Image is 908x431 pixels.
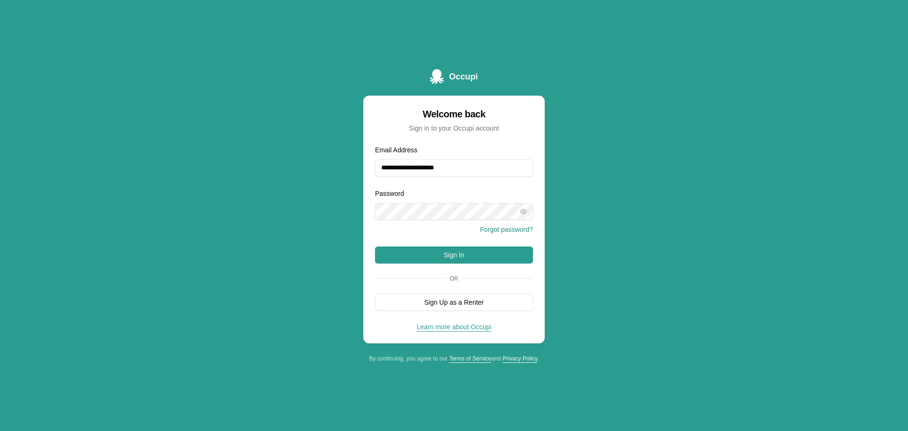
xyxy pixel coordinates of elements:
[449,355,491,362] a: Terms of Service
[449,70,478,83] span: Occupi
[375,294,533,311] button: Sign Up as a Renter
[375,190,404,197] label: Password
[417,323,491,331] a: Learn more about Occupi
[480,225,533,234] button: Forgot password?
[375,146,417,154] label: Email Address
[502,355,537,362] a: Privacy Policy
[375,246,533,264] button: Sign In
[375,123,533,133] div: Sign in to your Occupi account
[430,69,478,84] a: Occupi
[446,275,462,282] span: Or
[363,355,545,362] div: By continuing, you agree to our and .
[375,107,533,121] div: Welcome back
